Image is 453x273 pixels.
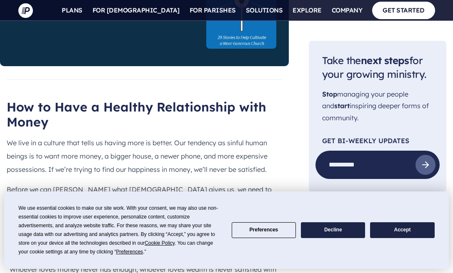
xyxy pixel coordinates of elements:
span: start [334,102,350,110]
button: Decline [301,222,365,238]
p: We live in a culture that tells us having more is better. Our tendency as sinful human beings is ... [7,136,282,176]
button: Accept [370,222,434,238]
p: Before we can [PERSON_NAME] what [DEMOGRAPHIC_DATA] gives us, we need to have a healthy relations... [7,183,282,236]
span: next steps [361,54,409,67]
a: GET STARTED [372,2,435,19]
p: managing your people and inspiring deeper forms of community. [322,88,433,124]
span: Take the for your growing ministry. [322,54,426,80]
p: Get Bi-Weekly Updates [322,137,433,144]
span: Preferences [116,249,143,255]
div: Cookie Consent Prompt [4,191,449,269]
h2: How to Have a Healthy Relationship with Money [7,99,282,129]
span: Cookie Policy [145,240,175,246]
button: Preferences [232,222,296,238]
span: Stop [322,90,337,98]
div: We use essential cookies to make our site work. With your consent, we may also use non-essential ... [18,204,221,256]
